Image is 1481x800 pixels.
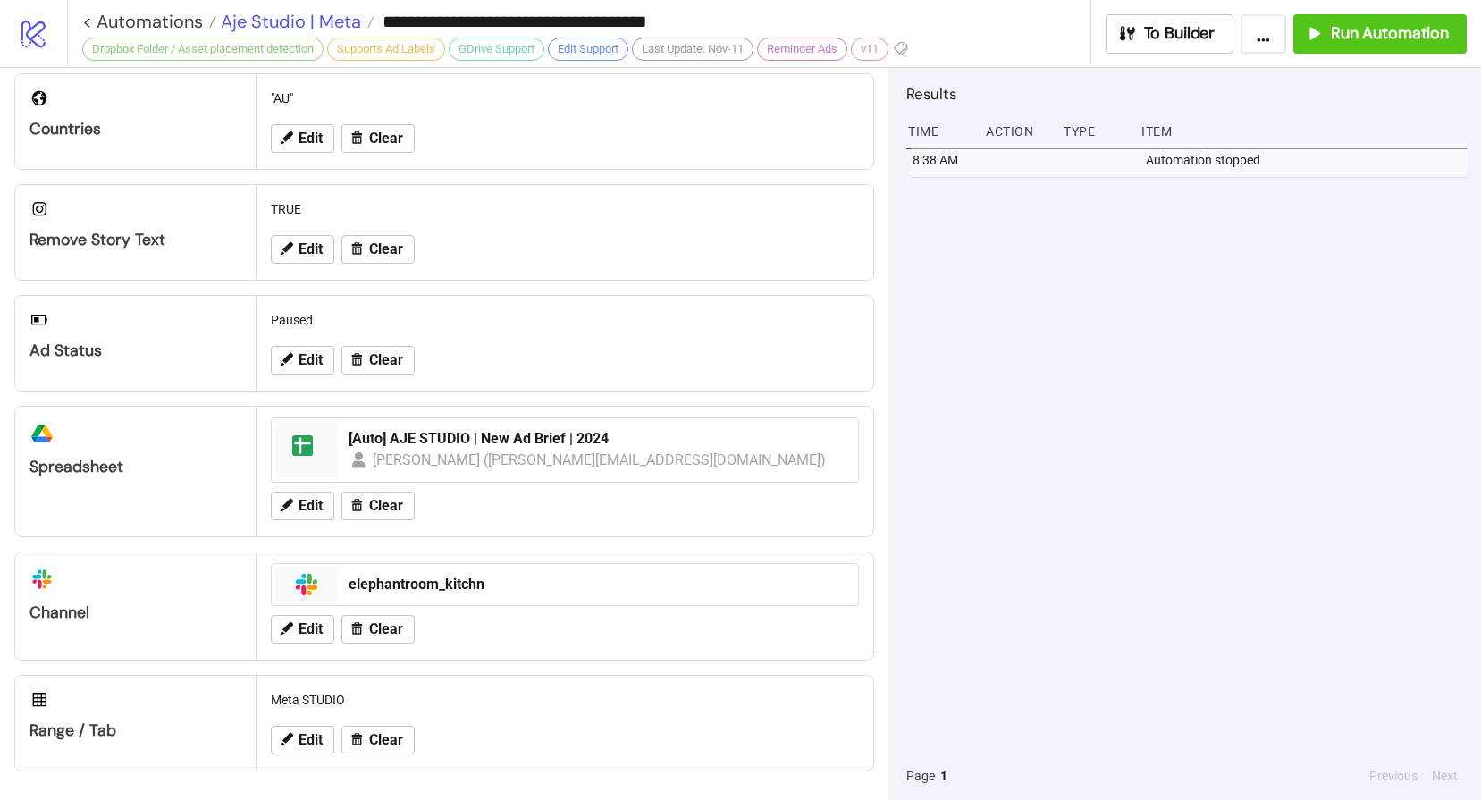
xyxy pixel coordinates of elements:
[29,602,241,623] div: Channel
[1331,23,1449,44] span: Run Automation
[341,124,415,153] button: Clear
[349,429,847,449] div: [Auto] AJE STUDIO | New Ad Brief | 2024
[271,726,334,754] button: Edit
[82,38,324,61] div: Dropbox Folder / Asset placement detection
[271,124,334,153] button: Edit
[29,341,241,361] div: Ad Status
[271,346,334,375] button: Edit
[216,13,374,30] a: Aje Studio | Meta
[906,114,972,148] div: Time
[1293,14,1467,54] button: Run Automation
[341,492,415,520] button: Clear
[548,38,628,61] div: Edit Support
[29,457,241,477] div: Spreadsheet
[373,449,827,471] div: [PERSON_NAME] ([PERSON_NAME][EMAIL_ADDRESS][DOMAIN_NAME])
[341,726,415,754] button: Clear
[327,38,445,61] div: Supports Ad Labels
[29,119,241,139] div: Countries
[369,241,403,257] span: Clear
[349,575,847,594] div: elephantroom_kitchn
[29,720,241,741] div: Range / Tab
[271,492,334,520] button: Edit
[216,10,361,33] span: Aje Studio | Meta
[299,498,323,514] span: Edit
[1144,23,1216,44] span: To Builder
[757,38,847,61] div: Reminder Ads
[911,143,976,177] div: 8:38 AM
[851,38,888,61] div: v11
[369,621,403,637] span: Clear
[299,352,323,368] span: Edit
[29,230,241,250] div: Remove Story Text
[1364,766,1423,786] button: Previous
[299,732,323,748] span: Edit
[299,621,323,637] span: Edit
[369,131,403,147] span: Clear
[299,131,323,147] span: Edit
[935,766,953,786] button: 1
[1426,766,1463,786] button: Next
[1106,14,1234,54] button: To Builder
[271,615,334,644] button: Edit
[1140,114,1467,148] div: Item
[264,303,866,337] div: Paused
[341,346,415,375] button: Clear
[369,498,403,514] span: Clear
[264,683,866,717] div: Meta STUDIO
[271,235,334,264] button: Edit
[449,38,544,61] div: GDrive Support
[264,81,866,115] div: "AU"
[984,114,1049,148] div: Action
[1144,143,1471,177] div: Automation stopped
[632,38,753,61] div: Last Update: Nov-11
[264,192,866,226] div: TRUE
[299,241,323,257] span: Edit
[1062,114,1127,148] div: Type
[341,235,415,264] button: Clear
[906,82,1467,105] h2: Results
[906,766,935,786] span: Page
[1241,14,1286,54] button: ...
[341,615,415,644] button: Clear
[82,13,216,30] a: < Automations
[369,732,403,748] span: Clear
[369,352,403,368] span: Clear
